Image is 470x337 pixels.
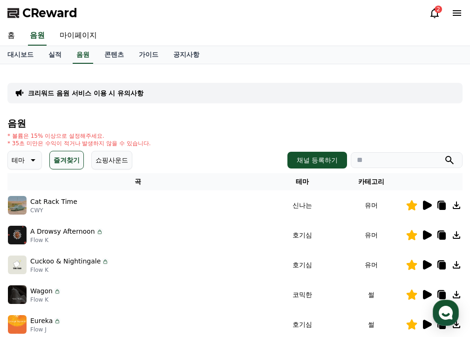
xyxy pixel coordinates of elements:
div: 2 [435,6,442,13]
td: 호기심 [268,220,337,250]
button: 채널 등록하기 [287,152,347,168]
a: 공지사항 [166,46,207,64]
span: CReward [22,6,77,20]
p: CWY [30,207,77,214]
img: music [8,256,27,274]
td: 유머 [337,190,406,220]
p: * 볼륨은 15% 이상으로 설정해주세요. [7,132,151,140]
p: Eureka [30,316,53,326]
img: music [8,315,27,334]
a: 실적 [41,46,69,64]
td: 유머 [337,220,406,250]
td: 코믹한 [268,280,337,310]
p: * 35초 미만은 수익이 적거나 발생하지 않을 수 있습니다. [7,140,151,147]
td: 유머 [337,250,406,280]
td: 신나는 [268,190,337,220]
p: Flow J [30,326,61,333]
p: Cat Rack Time [30,197,77,207]
a: 크리워드 음원 서비스 이용 시 유의사항 [28,88,143,98]
th: 곡 [7,173,268,190]
a: 가이드 [131,46,166,64]
button: 쇼핑사운드 [91,151,132,169]
a: 콘텐츠 [97,46,131,64]
a: 음원 [28,26,47,46]
p: Wagon [30,286,53,296]
img: music [8,226,27,244]
a: 마이페이지 [52,26,104,46]
button: 테마 [7,151,42,169]
a: CReward [7,6,77,20]
p: 테마 [12,154,25,167]
h4: 음원 [7,118,463,128]
img: music [8,285,27,304]
p: Cuckoo & Nightingale [30,256,101,266]
p: Flow K [30,266,109,274]
td: 썰 [337,280,406,310]
th: 카테고리 [337,173,406,190]
th: 테마 [268,173,337,190]
p: Flow K [30,296,61,303]
td: 호기심 [268,250,337,280]
p: A Drowsy Afternoon [30,227,95,236]
a: 음원 [73,46,93,64]
a: 2 [429,7,440,19]
img: music [8,196,27,215]
button: 즐겨찾기 [49,151,84,169]
p: Flow K [30,236,103,244]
